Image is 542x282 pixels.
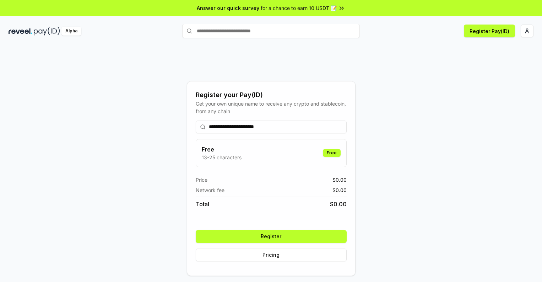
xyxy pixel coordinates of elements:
[332,176,347,183] span: $ 0.00
[202,154,242,161] p: 13-25 characters
[196,230,347,243] button: Register
[9,27,32,36] img: reveel_dark
[323,149,341,157] div: Free
[196,176,207,183] span: Price
[34,27,60,36] img: pay_id
[202,145,242,154] h3: Free
[61,27,81,36] div: Alpha
[196,100,347,115] div: Get your own unique name to receive any crypto and stablecoin, from any chain
[196,249,347,261] button: Pricing
[332,186,347,194] span: $ 0.00
[197,4,259,12] span: Answer our quick survey
[464,25,515,37] button: Register Pay(ID)
[196,90,347,100] div: Register your Pay(ID)
[330,200,347,208] span: $ 0.00
[196,200,209,208] span: Total
[261,4,337,12] span: for a chance to earn 10 USDT 📝
[196,186,224,194] span: Network fee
